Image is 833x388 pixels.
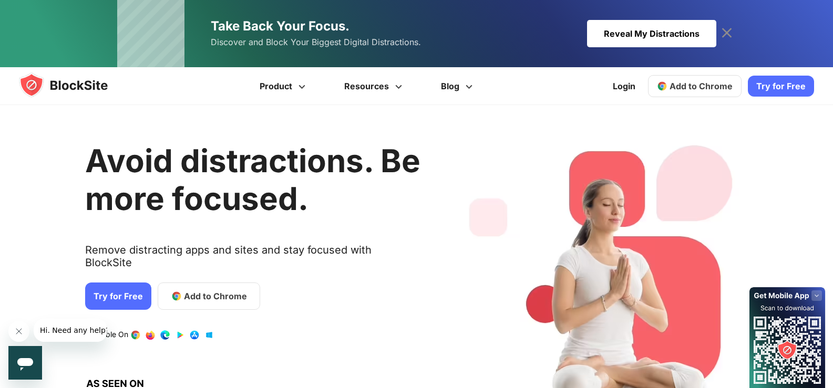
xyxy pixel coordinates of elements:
[6,7,76,16] span: Hi. Need any help?
[211,18,349,34] span: Take Back Your Focus.
[326,67,423,105] a: Resources
[423,67,493,105] a: Blog
[85,142,420,217] h1: Avoid distractions. Be more focused.
[211,35,421,50] span: Discover and Block Your Biggest Digital Distractions.
[242,67,326,105] a: Product
[648,75,742,97] a: Add to Chrome
[85,244,420,277] text: Remove distracting apps and sites and stay focused with BlockSite
[748,76,814,97] a: Try for Free
[657,81,667,91] img: chrome-icon.svg
[8,346,42,380] iframe: Button to launch messaging window
[670,81,733,91] span: Add to Chrome
[184,290,247,302] span: Add to Chrome
[85,282,151,310] a: Try for Free
[587,20,716,47] div: Reveal My Distractions
[8,321,29,342] iframe: Close message
[34,319,107,342] iframe: Message from company
[158,282,260,310] a: Add to Chrome
[19,72,128,98] img: blocksite-icon.5d769676.svg
[606,74,642,99] a: Login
